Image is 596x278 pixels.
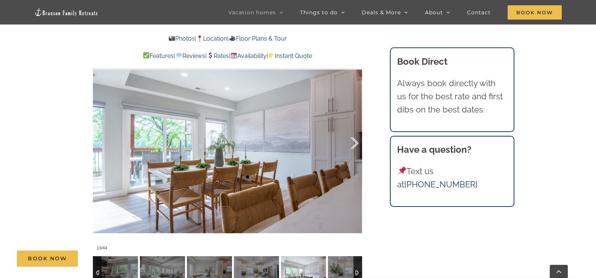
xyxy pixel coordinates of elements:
img: 💲 [207,52,213,58]
img: 📍 [197,35,203,41]
img: ✅ [143,52,149,58]
img: Branson Family Retreats Logo [34,8,98,17]
span: About [425,10,443,15]
a: Floor Plans & Tour [229,35,287,42]
p: | | | | [93,51,362,61]
img: 📸 [169,35,175,41]
a: Photos [168,35,195,42]
img: 💬 [176,52,182,58]
span: Contact [467,10,491,15]
a: Reviews [175,52,205,59]
a: Rates [207,52,229,59]
a: [PHONE_NUMBER] [404,179,478,189]
p: Always book directly with us for the best rate and first dibs on the best dates. [397,77,507,117]
a: Instant Quote [268,52,312,59]
span: Book Now [508,5,562,20]
a: Availability [231,52,267,59]
h3: Have a question? [397,143,507,156]
img: 📆 [231,52,237,58]
span: Things to do [300,10,338,15]
p: | | [93,34,362,44]
img: 👉 [268,52,274,58]
h3: Book Direct [397,55,507,68]
span: Book Now [28,255,67,262]
a: Features [143,52,174,59]
img: 📌 [398,167,406,175]
span: Deals & More [362,10,401,15]
a: Book Now [17,251,78,267]
img: 🎥 [229,35,235,41]
a: Location [196,35,227,42]
span: Vacation homes [228,10,276,15]
p: Text us at [397,165,507,191]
